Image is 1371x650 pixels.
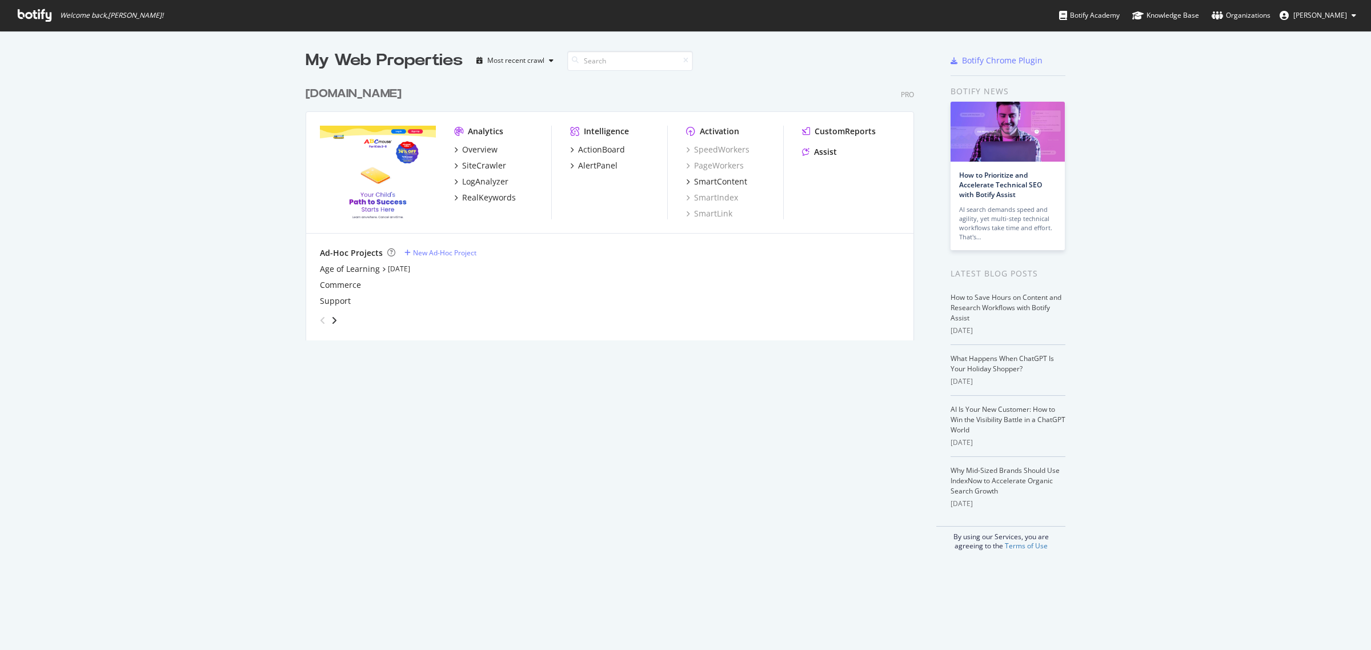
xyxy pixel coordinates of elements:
div: By using our Services, you are agreeing to the [936,526,1065,551]
a: Why Mid-Sized Brands Should Use IndexNow to Accelerate Organic Search Growth [951,466,1060,496]
a: SiteCrawler [454,160,506,171]
div: Pro [901,90,914,99]
a: Assist [802,146,837,158]
span: Welcome back, [PERSON_NAME] ! [60,11,163,20]
a: New Ad-Hoc Project [404,248,476,258]
button: Most recent crawl [472,51,558,70]
div: Assist [814,146,837,158]
div: Overview [462,144,498,155]
a: Commerce [320,279,361,291]
div: Botify Chrome Plugin [962,55,1043,66]
div: [DOMAIN_NAME] [306,86,402,102]
div: Botify Academy [1059,10,1120,21]
div: CustomReports [815,126,876,137]
a: Botify Chrome Plugin [951,55,1043,66]
div: angle-left [315,311,330,330]
a: LogAnalyzer [454,176,508,187]
span: Jennifer Seegmiller [1293,10,1347,20]
a: Overview [454,144,498,155]
div: Intelligence [584,126,629,137]
div: Latest Blog Posts [951,267,1065,280]
div: SmartContent [694,176,747,187]
img: www.abcmouse.com [320,126,436,218]
div: AI search demands speed and agility, yet multi-step technical workflows take time and effort. Tha... [959,205,1056,242]
div: My Web Properties [306,49,463,72]
a: AI Is Your New Customer: How to Win the Visibility Battle in a ChatGPT World [951,404,1065,435]
div: Activation [700,126,739,137]
div: Analytics [468,126,503,137]
div: grid [306,72,923,340]
a: ActionBoard [570,144,625,155]
a: SpeedWorkers [686,144,749,155]
a: [DATE] [388,264,410,274]
a: Age of Learning [320,263,380,275]
div: LogAnalyzer [462,176,508,187]
a: SmartIndex [686,192,738,203]
a: CustomReports [802,126,876,137]
div: [DATE] [951,438,1065,448]
a: SmartLink [686,208,732,219]
div: [DATE] [951,326,1065,336]
a: How to Prioritize and Accelerate Technical SEO with Botify Assist [959,170,1042,199]
div: Organizations [1212,10,1270,21]
div: [DATE] [951,499,1065,509]
div: RealKeywords [462,192,516,203]
a: [DOMAIN_NAME] [306,86,406,102]
a: How to Save Hours on Content and Research Workflows with Botify Assist [951,292,1061,323]
div: New Ad-Hoc Project [413,248,476,258]
input: Search [567,51,693,71]
button: [PERSON_NAME] [1270,6,1365,25]
img: How to Prioritize and Accelerate Technical SEO with Botify Assist [951,102,1065,162]
a: Support [320,295,351,307]
a: What Happens When ChatGPT Is Your Holiday Shopper? [951,354,1054,374]
a: RealKeywords [454,192,516,203]
div: Botify news [951,85,1065,98]
div: angle-right [330,315,338,326]
a: SmartContent [686,176,747,187]
div: AlertPanel [578,160,618,171]
div: ActionBoard [578,144,625,155]
a: PageWorkers [686,160,744,171]
div: SiteCrawler [462,160,506,171]
div: Ad-Hoc Projects [320,247,383,259]
div: Knowledge Base [1132,10,1199,21]
div: [DATE] [951,376,1065,387]
a: AlertPanel [570,160,618,171]
a: Terms of Use [1005,541,1048,551]
div: Most recent crawl [487,57,544,64]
